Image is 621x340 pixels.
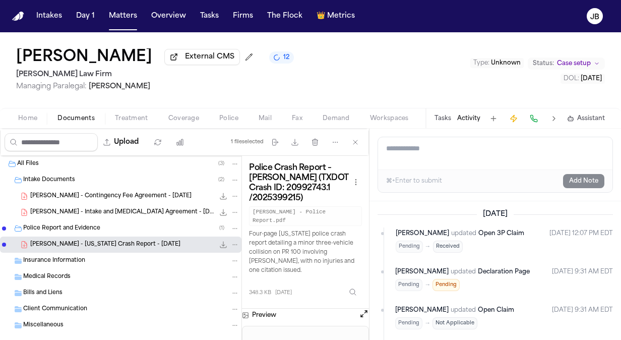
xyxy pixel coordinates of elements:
a: Open Claim [478,305,514,315]
span: Fax [292,115,302,123]
span: Police [219,115,238,123]
input: Search files [5,133,98,151]
button: Download I. Sandoval - Intake and Retainer Agreement - 9.7.25 [218,207,228,217]
button: Intakes [32,7,66,25]
span: Miscellaneous [23,321,64,330]
span: Open Claim [478,307,514,313]
button: Firms [229,7,257,25]
button: Create Immediate Task [507,111,521,126]
a: Home [12,12,24,21]
button: Make a Call [527,111,541,126]
span: All Files [17,160,39,168]
a: Declaration Page [478,267,530,277]
button: Download I. Sandoval - Contingency Fee Agreement - 8.31.25 [218,191,228,201]
button: Change status from Case setup [528,58,605,70]
button: Open preview [359,309,369,322]
span: Pending [395,279,422,291]
h2: [PERSON_NAME] Law Firm [16,69,294,81]
div: 1 file selected [231,139,264,145]
button: Upload [98,133,145,151]
span: Pending [395,317,422,329]
span: updated [451,229,476,239]
span: Declaration Page [478,269,530,275]
span: Type : [473,60,489,66]
button: Assistant [567,115,605,123]
span: Treatment [115,115,148,123]
span: Coverage [168,115,199,123]
span: ( 1 ) [219,225,224,231]
h3: Preview [252,311,276,319]
button: 12 active tasks [269,51,294,64]
button: Inspect [344,283,362,301]
span: Police Report and Evidence [23,224,100,233]
span: Not Applicable [432,317,477,329]
button: Add Note [563,174,604,188]
div: ⌘+Enter to submit [386,177,442,185]
span: Received [433,241,463,253]
span: Pending [432,279,460,291]
button: Activity [457,115,480,123]
span: DOL : [564,76,579,82]
time: September 29, 2025 at 8:31 AM [552,267,613,291]
span: Home [18,115,37,123]
button: Tasks [196,7,223,25]
span: updated [451,305,476,315]
span: [PERSON_NAME] [396,229,449,239]
button: Edit Type: Unknown [470,58,524,68]
button: crownMetrics [313,7,359,25]
span: 12 [283,53,290,62]
span: Status: [533,60,554,68]
button: Open preview [359,309,369,319]
span: → [424,319,430,327]
span: crown [317,11,325,21]
span: updated [451,267,476,277]
span: → [425,243,431,251]
span: → [424,281,430,289]
span: Pending [396,241,423,253]
h1: [PERSON_NAME] [16,48,152,67]
button: Tasks [434,115,451,123]
span: [PERSON_NAME] - Intake and [MEDICAL_DATA] Agreement - [DATE] [30,208,214,217]
span: Mail [259,115,272,123]
a: Open 3P Claim [478,229,524,239]
span: Managing Paralegal: [16,83,87,90]
span: Medical Records [23,273,71,281]
span: [DATE] [275,289,292,297]
span: [PERSON_NAME] - [US_STATE] Crash Report - [DATE] [30,241,180,249]
button: Overview [147,7,190,25]
time: September 29, 2025 at 8:31 AM [552,305,613,329]
span: Demand [323,115,350,123]
span: Case setup [557,60,591,68]
span: Unknown [491,60,521,66]
code: [PERSON_NAME] - Police Report.pdf [249,206,362,226]
time: September 29, 2025 at 11:07 AM [549,229,613,253]
span: Bills and Liens [23,289,63,298]
button: The Flock [263,7,306,25]
span: [DATE] [581,76,602,82]
button: External CMS [164,49,240,65]
span: [PERSON_NAME] [395,305,449,315]
span: [DATE] [477,209,514,219]
span: Open 3P Claim [478,231,524,237]
p: Four-page [US_STATE] police crash report detailing a minor three-vehicle collision on PR 100 invo... [249,230,362,275]
span: [PERSON_NAME] [89,83,150,90]
h3: Police Crash Report – [PERSON_NAME] (TXDOT Crash ID: 20992743.1 /2025399215) [249,163,350,203]
button: Download I. Sandoval - Texas Crash Report - 8.31.25 [218,240,228,250]
span: ( 3 ) [218,161,224,166]
button: Add Task [486,111,501,126]
span: Intake Documents [23,176,75,185]
span: Metrics [327,11,355,21]
button: Matters [105,7,141,25]
button: Edit matter name [16,48,152,67]
span: Assistant [577,115,605,123]
span: Client Communication [23,305,87,314]
button: Day 1 [72,7,99,25]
